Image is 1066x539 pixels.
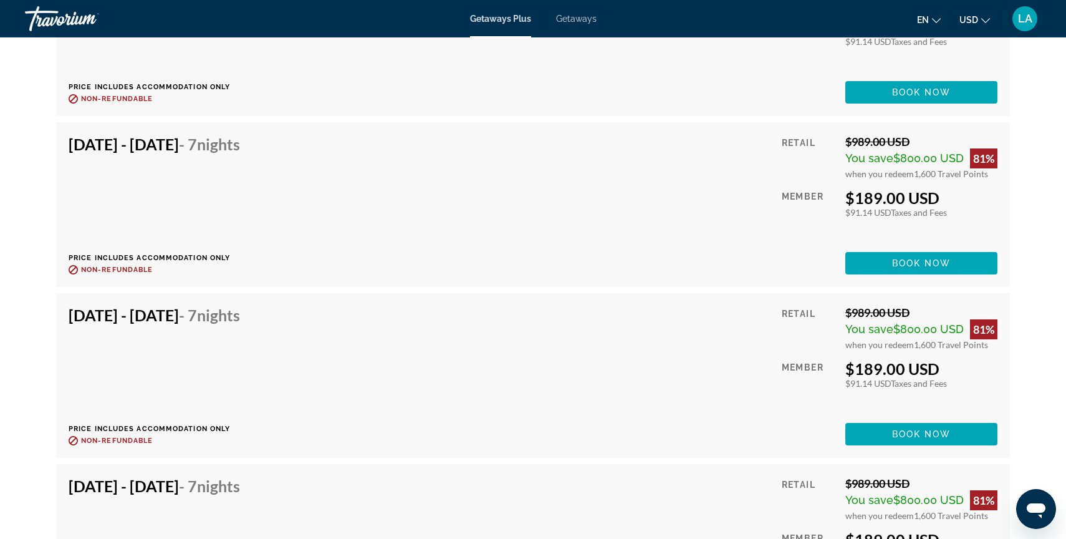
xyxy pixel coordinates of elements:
[845,359,997,378] div: $189.00 USD
[893,323,964,336] span: $800.00 USD
[959,15,978,25] span: USD
[845,306,997,319] div: $989.00 USD
[1016,489,1056,529] iframe: Button to launch messaging window
[845,423,997,445] button: Book now
[69,83,249,91] p: Price includes accommodation only
[179,477,240,495] span: - 7
[782,477,836,521] div: Retail
[970,319,997,339] div: 81%
[970,490,997,510] div: 81%
[891,36,947,47] span: Taxes and Fees
[891,378,947,389] span: Taxes and Fees
[25,2,150,35] a: Travorium
[845,493,893,507] span: You save
[845,207,997,218] div: $91.14 USD
[845,152,893,165] span: You save
[782,135,836,179] div: Retail
[970,148,997,168] div: 81%
[782,306,836,350] div: Retail
[917,15,929,25] span: en
[197,135,240,153] span: Nights
[914,339,988,350] span: 1,600 Travel Points
[845,168,914,179] span: when you redeem
[845,510,914,521] span: when you redeem
[69,254,249,262] p: Price includes accommodation only
[782,17,836,72] div: Member
[893,493,964,507] span: $800.00 USD
[892,258,951,268] span: Book now
[69,425,249,433] p: Price includes accommodation only
[179,135,240,153] span: - 7
[81,95,153,103] span: Non-refundable
[845,477,997,490] div: $989.00 USD
[197,477,240,495] span: Nights
[197,306,240,324] span: Nights
[845,339,914,350] span: when you redeem
[556,14,597,24] a: Getaways
[69,477,240,495] h4: [DATE] - [DATE]
[782,188,836,243] div: Member
[892,429,951,439] span: Book now
[914,168,988,179] span: 1,600 Travel Points
[845,81,997,104] button: Book now
[891,207,947,218] span: Taxes and Fees
[782,359,836,414] div: Member
[1009,6,1041,32] button: User Menu
[845,252,997,274] button: Book now
[917,11,941,29] button: Change language
[845,323,893,336] span: You save
[179,306,240,324] span: - 7
[959,11,990,29] button: Change currency
[893,152,964,165] span: $800.00 USD
[845,188,997,207] div: $189.00 USD
[81,266,153,274] span: Non-refundable
[1018,12,1032,25] span: LA
[470,14,531,24] a: Getaways Plus
[81,437,153,445] span: Non-refundable
[845,378,997,389] div: $91.14 USD
[845,135,997,148] div: $989.00 USD
[845,36,997,47] div: $91.14 USD
[892,87,951,97] span: Book now
[914,510,988,521] span: 1,600 Travel Points
[69,135,240,153] h4: [DATE] - [DATE]
[69,306,240,324] h4: [DATE] - [DATE]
